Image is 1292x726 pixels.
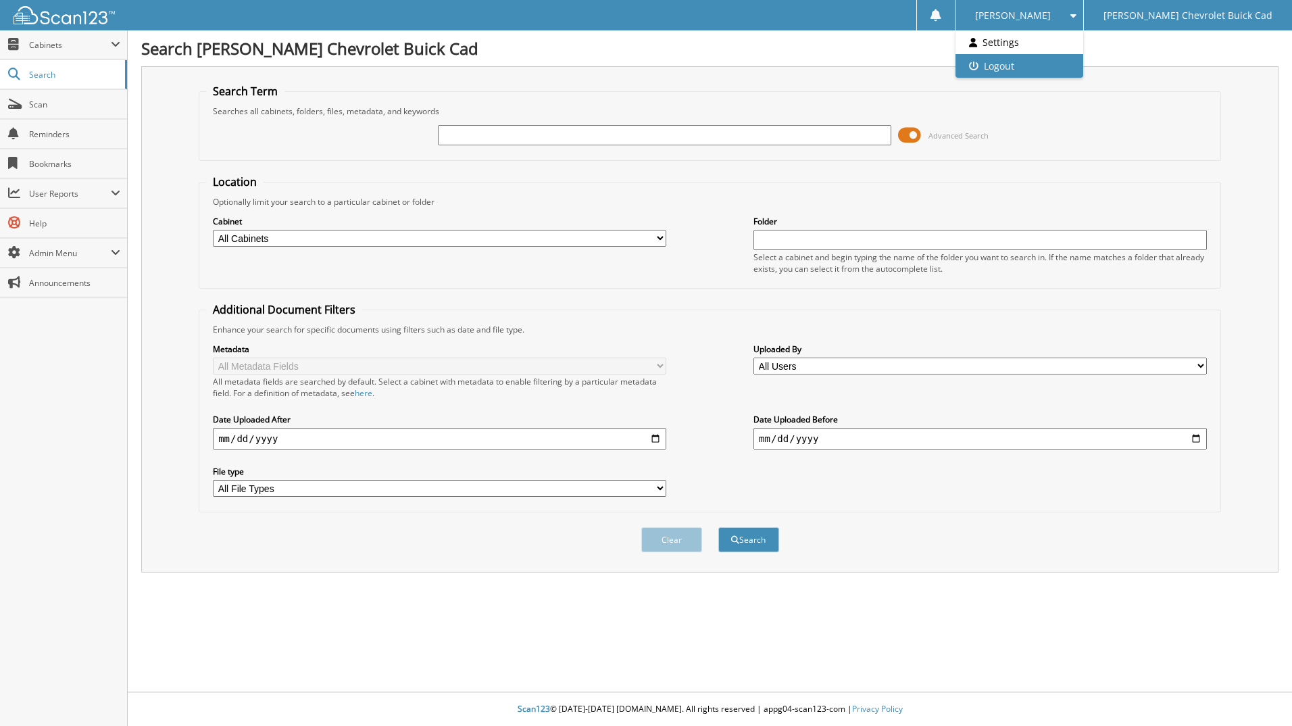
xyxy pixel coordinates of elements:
label: Date Uploaded After [213,414,666,425]
label: Date Uploaded Before [753,414,1207,425]
span: Bookmarks [29,158,120,170]
input: start [213,428,666,450]
iframe: Chat Widget [1224,661,1292,726]
legend: Additional Document Filters [206,302,362,317]
button: Clear [641,527,702,552]
span: User Reports [29,188,111,199]
img: scan123-logo-white.svg [14,6,115,24]
a: here [355,387,372,399]
legend: Search Term [206,84,284,99]
span: Search [29,69,118,80]
span: [PERSON_NAME] [975,11,1051,20]
div: Searches all cabinets, folders, files, metadata, and keywords [206,105,1214,117]
span: Scan123 [518,703,550,715]
span: Reminders [29,128,120,140]
legend: Location [206,174,264,189]
a: Privacy Policy [852,703,903,715]
label: Uploaded By [753,343,1207,355]
span: Help [29,218,120,229]
label: Folder [753,216,1207,227]
span: Admin Menu [29,247,111,259]
span: Advanced Search [928,130,989,141]
a: Logout [955,54,1083,78]
div: Enhance your search for specific documents using filters such as date and file type. [206,324,1214,335]
div: Optionally limit your search to a particular cabinet or folder [206,196,1214,208]
h1: Search [PERSON_NAME] Chevrolet Buick Cad [141,37,1278,59]
input: end [753,428,1207,450]
label: Cabinet [213,216,666,227]
div: © [DATE]-[DATE] [DOMAIN_NAME]. All rights reserved | appg04-scan123-com | [128,693,1292,726]
div: All metadata fields are searched by default. Select a cabinet with metadata to enable filtering b... [213,376,666,399]
span: Scan [29,99,120,110]
a: Settings [955,30,1083,54]
label: File type [213,466,666,477]
span: Cabinets [29,39,111,51]
span: [PERSON_NAME] Chevrolet Buick Cad [1103,11,1272,20]
button: Search [718,527,779,552]
label: Metadata [213,343,666,355]
span: Announcements [29,277,120,289]
div: Select a cabinet and begin typing the name of the folder you want to search in. If the name match... [753,251,1207,274]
